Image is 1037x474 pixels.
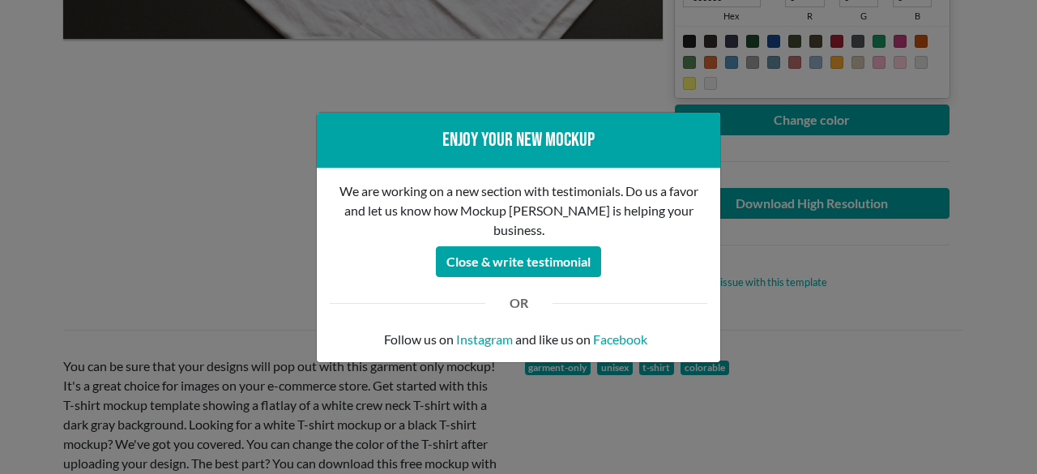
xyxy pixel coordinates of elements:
div: OR [497,293,540,313]
p: We are working on a new section with testimonials. Do us a favor and let us know how Mockup [PERS... [330,181,707,240]
a: Close & write testimonial [436,249,601,264]
button: Close & write testimonial [436,246,601,277]
a: Facebook [593,330,647,349]
a: Instagram [456,330,513,349]
p: Follow us on and like us on [330,330,707,349]
div: Enjoy your new mockup [330,126,707,155]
